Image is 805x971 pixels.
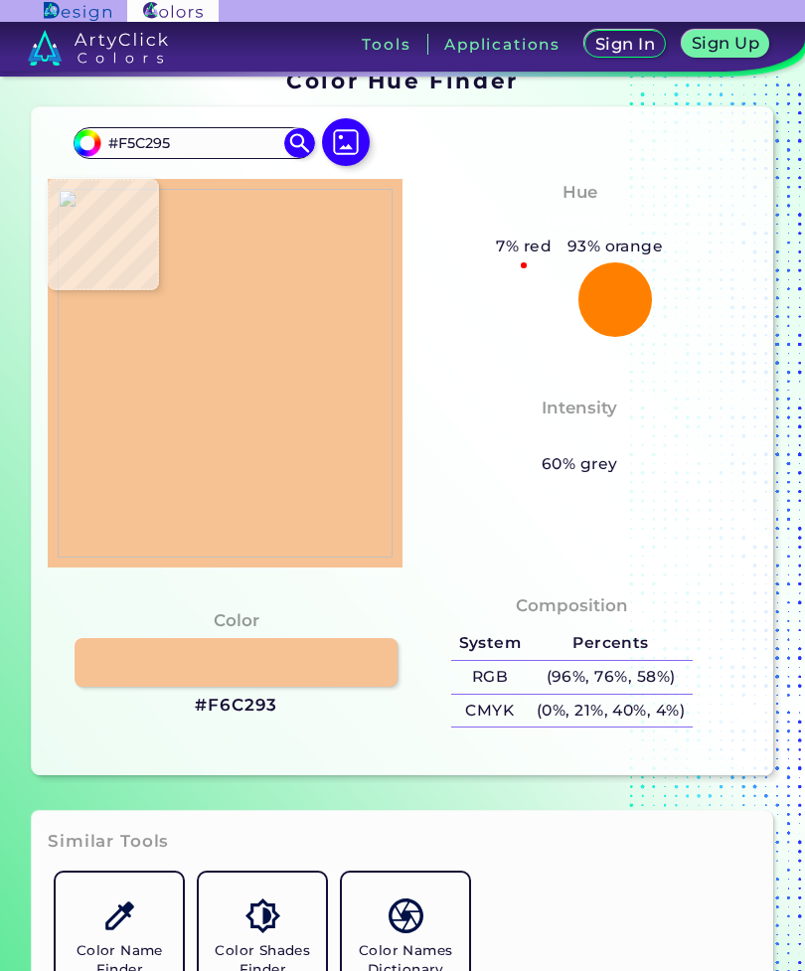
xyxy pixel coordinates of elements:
[214,606,259,635] h4: Color
[529,661,693,694] h5: (96%, 76%, 58%)
[102,898,137,933] img: icon_color_name_finder.svg
[28,30,168,66] img: logo_artyclick_colors_white.svg
[560,234,671,259] h5: 93% orange
[529,695,693,728] h5: (0%, 21%, 40%, 4%)
[489,234,560,259] h5: 7% red
[686,32,765,58] a: Sign Up
[537,210,622,234] h3: Orange
[322,118,370,166] img: icon picture
[48,830,169,854] h3: Similar Tools
[44,2,110,21] img: ArtyClick Design logo
[245,898,280,933] img: icon_color_shades.svg
[362,37,410,52] h3: Tools
[529,627,693,660] h5: Percents
[588,32,663,58] a: Sign In
[195,694,277,718] h3: #F6C293
[451,695,529,728] h5: CMYK
[516,591,628,620] h4: Composition
[542,394,617,422] h4: Intensity
[101,129,286,156] input: type color..
[284,128,314,158] img: icon search
[451,661,529,694] h5: RGB
[58,189,393,558] img: 08bed98d-1246-408c-a3ce-26708027fe77
[444,37,561,52] h3: Applications
[563,178,597,207] h4: Hue
[451,627,529,660] h5: System
[543,425,617,449] h3: Pastel
[598,37,653,52] h5: Sign In
[389,898,423,933] img: icon_color_names_dictionary.svg
[542,451,618,477] h5: 60% grey
[695,36,757,51] h5: Sign Up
